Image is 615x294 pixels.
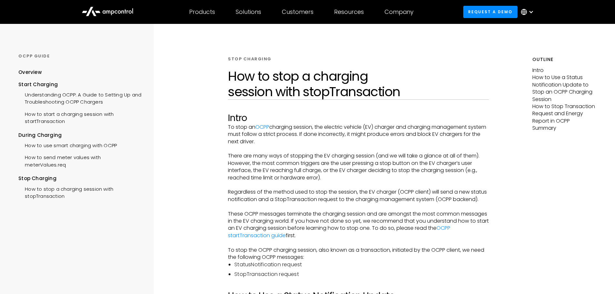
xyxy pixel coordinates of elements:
a: How to use smart charging with OCPP [18,139,117,151]
p: ‍ [228,181,489,188]
a: OCPP [255,123,269,131]
a: How to send meter values with meterValues.req [18,151,141,170]
div: During Charging [18,132,141,139]
h1: How to stop a charging session with stopTransaction [228,68,489,99]
p: ‍ [228,239,489,246]
li: StopTransaction request [234,271,489,278]
p: These OCPP messages terminate the charging session and are amongst the most common messages in th... [228,210,489,239]
a: Request a demo [463,6,518,18]
div: Overview [18,69,42,76]
div: Resources [334,8,364,15]
div: Customers [282,8,313,15]
a: Overview [18,69,42,81]
a: OCPP startTransaction guide [228,224,450,239]
p: Summary [532,125,597,132]
li: StatusNotification request [234,261,489,268]
a: How to stop a charging session with stopTransaction [18,182,141,202]
p: To stop an charging session, the electric vehicle (EV) charger and charging management system mus... [228,124,489,145]
div: OCPP GUIDE [18,53,141,59]
h5: Outline [532,56,597,63]
p: ‍ [228,145,489,152]
div: Products [189,8,215,15]
p: Intro [532,67,597,74]
div: Company [384,8,414,15]
p: ‍ [228,283,489,290]
p: ‍ [228,203,489,210]
p: Regardless of the method used to stop the session, the EV charger (OCPP client) will send a new s... [228,188,489,203]
div: Solutions [236,8,261,15]
p: How to Stop Transaction Request and Energy Report in OCPP [532,103,597,125]
div: STOP CHARGING [228,56,272,62]
p: How to Use a Status Notification Update to Stop an OCPP Charging Session [532,74,597,103]
div: Start Charging [18,81,141,88]
h2: Intro [228,113,489,124]
p: There are many ways of stopping the EV charging session (and we will take a glance at all of them... [228,152,489,181]
a: Understanding OCPP: A Guide to Setting Up and Troubleshooting OCPP Chargers [18,88,141,107]
div: Stop Charging [18,175,141,182]
a: How to start a charging session with startTransaction [18,107,141,127]
p: To stop the OCPP charging session, also known as a transaction, initiated by the OCPP client, we ... [228,247,489,261]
